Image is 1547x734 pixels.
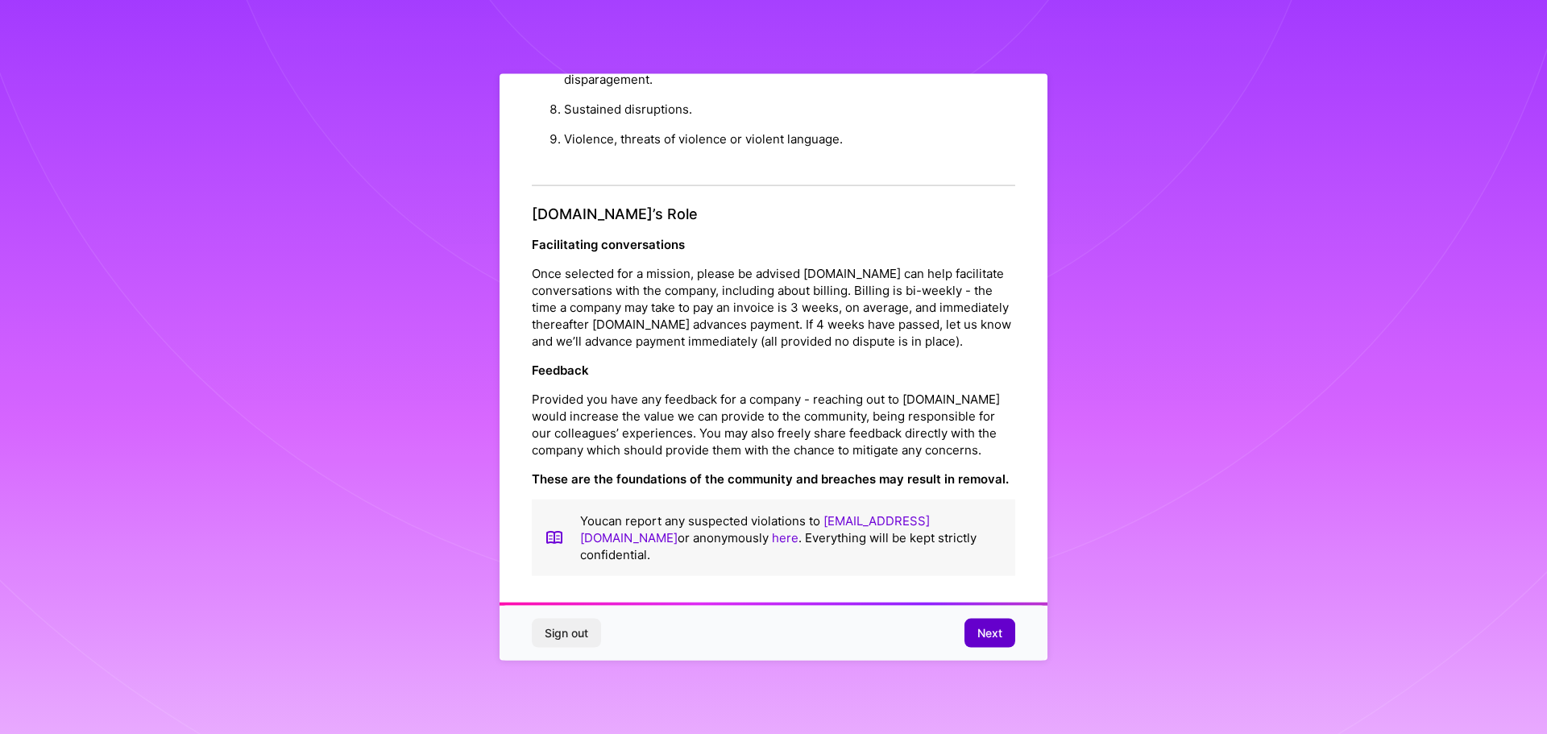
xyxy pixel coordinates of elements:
[532,236,685,251] strong: Facilitating conversations
[532,205,1015,223] h4: [DOMAIN_NAME]’s Role
[564,124,1015,154] li: Violence, threats of violence or violent language.
[545,512,564,562] img: book icon
[564,94,1015,124] li: Sustained disruptions.
[580,512,1002,562] p: You can report any suspected violations to or anonymously . Everything will be kept strictly conf...
[580,512,930,545] a: [EMAIL_ADDRESS][DOMAIN_NAME]
[772,529,798,545] a: here
[545,625,588,641] span: Sign out
[977,625,1002,641] span: Next
[532,471,1009,486] strong: These are the foundations of the community and breaches may result in removal.
[532,264,1015,349] p: Once selected for a mission, please be advised [DOMAIN_NAME] can help facilitate conversations wi...
[532,362,589,377] strong: Feedback
[532,619,601,648] button: Sign out
[964,619,1015,648] button: Next
[532,390,1015,458] p: Provided you have any feedback for a company - reaching out to [DOMAIN_NAME] would increase the v...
